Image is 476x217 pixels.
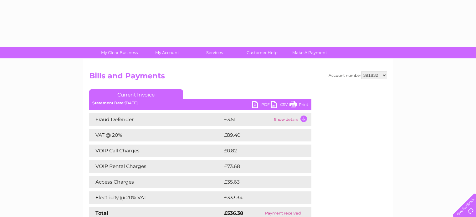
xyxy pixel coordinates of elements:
[92,101,125,105] b: Statement Date:
[289,101,308,110] a: Print
[271,101,289,110] a: CSV
[223,191,300,204] td: £333.34
[236,47,288,58] a: Customer Help
[89,72,387,83] h2: Bills and Payments
[89,113,223,126] td: Fraud Defender
[223,129,299,141] td: £89.40
[223,145,297,157] td: £0.82
[89,129,223,141] td: VAT @ 20%
[89,89,183,99] a: Current Invoice
[95,210,108,216] strong: Total
[89,145,223,157] td: VOIP Call Charges
[252,101,271,110] a: PDF
[223,113,272,126] td: £3.51
[272,113,311,126] td: Show details
[89,160,223,173] td: VOIP Rental Charges
[223,160,299,173] td: £73.68
[94,47,145,58] a: My Clear Business
[89,101,311,105] div: [DATE]
[189,47,240,58] a: Services
[223,176,299,188] td: £35.63
[89,191,223,204] td: Electricity @ 20% VAT
[284,47,335,58] a: Make A Payment
[141,47,193,58] a: My Account
[224,210,243,216] strong: £536.38
[329,72,387,79] div: Account number
[89,176,223,188] td: Access Charges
